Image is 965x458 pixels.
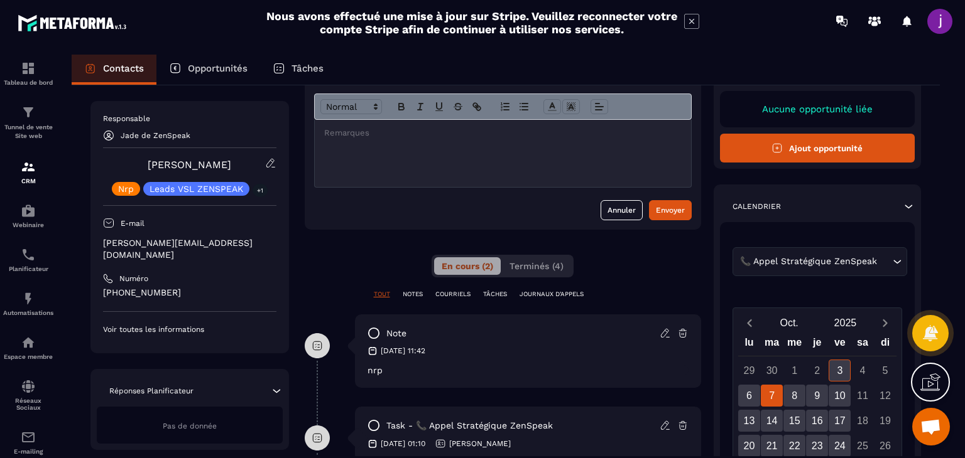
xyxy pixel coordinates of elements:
[761,334,783,356] div: ma
[806,435,828,457] div: 23
[851,359,873,381] div: 4
[386,328,406,339] p: note
[103,287,276,299] p: [PHONE_NUMBER]
[761,385,783,407] div: 7
[260,55,336,85] a: Tâches
[510,261,564,271] span: Terminés (4)
[761,435,783,457] div: 21
[188,63,248,74] p: Opportunités
[119,274,148,284] p: Numéro
[103,237,276,261] p: [PERSON_NAME][EMAIL_ADDRESS][DOMAIN_NAME]
[3,326,53,370] a: automationsautomationsEspace membre
[738,359,760,381] div: 29
[520,290,584,299] p: JOURNAUX D'APPELS
[656,204,685,216] div: Envoyer
[435,290,471,299] p: COURRIELS
[806,410,828,432] div: 16
[806,359,828,381] div: 2
[103,324,276,334] p: Voir toutes les informations
[829,410,851,432] div: 17
[806,334,829,356] div: je
[18,11,131,35] img: logo
[163,422,217,430] span: Pas de donnée
[150,184,243,193] p: Leads VSL ZENSPEAK
[3,238,53,282] a: schedulerschedulerPlanificateur
[3,194,53,238] a: automationsautomationsWebinaire
[649,200,692,220] button: Envoyer
[783,359,805,381] div: 1
[109,386,194,396] p: Réponses Planificateur
[874,410,896,432] div: 19
[442,261,493,271] span: En cours (2)
[733,104,903,115] p: Aucune opportunité liée
[21,335,36,350] img: automations
[3,95,53,150] a: formationformationTunnel de vente Site web
[381,346,425,356] p: [DATE] 11:42
[3,221,53,228] p: Webinaire
[720,134,915,162] button: Ajout opportunité
[874,435,896,457] div: 26
[21,61,36,76] img: formation
[72,55,156,85] a: Contacts
[368,365,689,375] p: nrp
[874,385,896,407] div: 12
[21,291,36,306] img: automations
[121,218,144,228] p: E-mail
[3,178,53,184] p: CRM
[374,290,390,299] p: TOUT
[738,314,761,331] button: Previous month
[148,159,231,171] a: [PERSON_NAME]
[738,255,880,269] span: 📞 Appel Stratégique ZenSpeak
[381,439,425,449] p: [DATE] 01:10
[3,79,53,86] p: Tableau de bord
[601,200,643,220] button: Annuler
[3,353,53,360] p: Espace membre
[386,420,553,432] p: task - 📞 Appel Stratégique ZenSpeak
[502,257,571,275] button: Terminés (4)
[103,114,276,124] p: Responsable
[3,51,53,95] a: formationformationTableau de bord
[880,255,890,269] input: Search for option
[806,385,828,407] div: 9
[21,247,36,262] img: scheduler
[733,201,781,211] p: Calendrier
[3,448,53,455] p: E-mailing
[829,334,851,356] div: ve
[829,359,851,381] div: 3
[483,290,507,299] p: TÂCHES
[3,150,53,194] a: formationformationCRM
[3,309,53,316] p: Automatisations
[783,435,805,457] div: 22
[3,397,53,411] p: Réseaux Sociaux
[21,430,36,445] img: email
[121,131,190,140] p: Jade de ZenSpeak
[873,314,897,331] button: Next month
[266,9,678,36] h2: Nous avons effectué une mise à jour sur Stripe. Veuillez reconnecter votre compte Stripe afin de ...
[103,63,144,74] p: Contacts
[783,334,806,356] div: me
[449,439,511,449] p: [PERSON_NAME]
[829,435,851,457] div: 24
[738,385,760,407] div: 6
[21,159,36,174] img: formation
[21,379,36,394] img: social-network
[434,257,501,275] button: En cours (2)
[829,385,851,407] div: 10
[156,55,260,85] a: Opportunités
[403,290,423,299] p: NOTES
[851,334,874,356] div: sa
[851,435,873,457] div: 25
[851,410,873,432] div: 18
[3,370,53,420] a: social-networksocial-networkRéseaux Sociaux
[783,410,805,432] div: 15
[253,184,268,197] p: +1
[874,334,897,356] div: di
[3,123,53,141] p: Tunnel de vente Site web
[783,385,805,407] div: 8
[851,385,873,407] div: 11
[118,184,134,193] p: Nrp
[733,247,907,276] div: Search for option
[738,435,760,457] div: 20
[761,312,817,334] button: Open months overlay
[912,408,950,445] div: Ouvrir le chat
